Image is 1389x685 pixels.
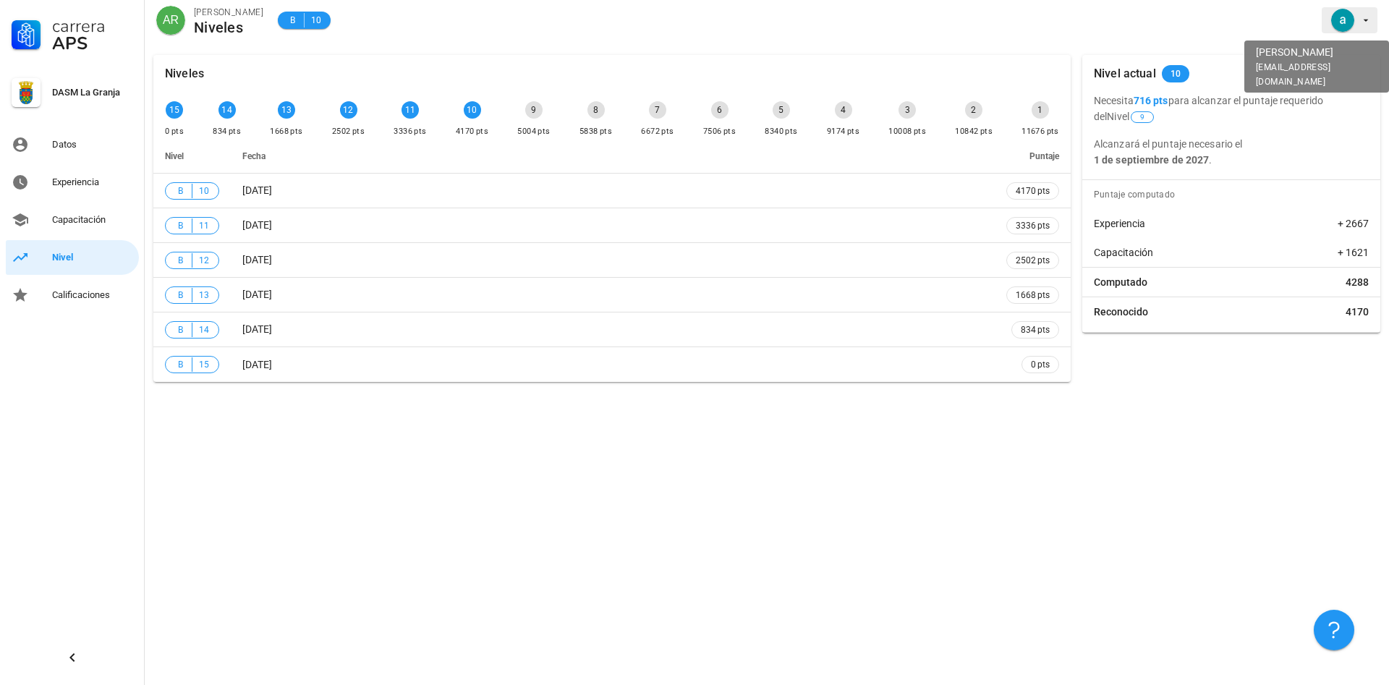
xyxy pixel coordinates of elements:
span: 13 [198,288,210,302]
span: B [174,184,186,198]
span: Nivel [165,151,184,161]
div: 834 pts [213,124,241,139]
span: [DATE] [242,254,272,265]
a: Calificaciones [6,278,139,312]
div: 5 [773,101,790,119]
span: 834 pts [1021,323,1050,337]
span: 10 [310,13,322,27]
div: 15 [166,101,183,119]
div: 12 [340,101,357,119]
div: 3 [899,101,916,119]
span: B [174,218,186,233]
div: Nivel [52,252,133,263]
div: 0 pts [165,124,184,139]
div: Calificaciones [52,289,133,301]
div: Experiencia [52,176,133,188]
div: 2502 pts [332,124,365,139]
span: Computado [1094,275,1147,289]
span: B [174,323,186,337]
div: Datos [52,139,133,150]
div: 4 [835,101,852,119]
div: 1 [1032,101,1049,119]
div: 6 [711,101,729,119]
a: Nivel [6,240,139,275]
div: 13 [278,101,295,119]
div: APS [52,35,133,52]
span: Experiencia [1094,216,1145,231]
span: B [286,13,298,27]
span: 4170 pts [1016,184,1050,198]
div: 10842 pts [955,124,993,139]
div: 8340 pts [765,124,797,139]
span: 9 [1140,112,1144,122]
th: Puntaje [995,139,1071,174]
span: [DATE] [242,219,272,231]
div: 6672 pts [641,124,674,139]
span: 11 [198,218,210,233]
th: Nivel [153,139,231,174]
div: 1668 pts [270,124,302,139]
div: 8 [587,101,605,119]
span: [DATE] [242,289,272,300]
a: Datos [6,127,139,162]
div: 10 [464,101,481,119]
div: 7506 pts [703,124,736,139]
a: Capacitación [6,203,139,237]
div: 11 [402,101,419,119]
span: B [174,288,186,302]
span: + 1621 [1338,245,1369,260]
div: 4170 pts [456,124,488,139]
span: 10 [1171,65,1181,82]
div: 9174 pts [827,124,859,139]
span: 15 [198,357,210,372]
div: 11676 pts [1021,124,1059,139]
div: 14 [218,101,236,119]
span: 12 [198,253,210,268]
span: 0 pts [1031,357,1050,372]
span: B [174,253,186,268]
div: 2 [965,101,982,119]
div: avatar [1331,9,1354,32]
span: + 2667 [1338,216,1369,231]
div: Niveles [194,20,263,35]
span: [DATE] [242,184,272,196]
div: Capacitación [52,214,133,226]
p: Alcanzará el puntaje necesario el . [1094,136,1369,168]
div: DASM La Granja [52,87,133,98]
div: 3336 pts [394,124,426,139]
span: AR [163,6,179,35]
span: Fecha [242,151,266,161]
div: Nivel actual [1094,55,1156,93]
b: 716 pts [1134,95,1168,106]
div: Niveles [165,55,204,93]
span: [DATE] [242,359,272,370]
span: 4170 [1346,305,1369,319]
a: Experiencia [6,165,139,200]
b: 1 de septiembre de 2027 [1094,154,1209,166]
p: Necesita para alcanzar el puntaje requerido del [1094,93,1369,124]
div: [PERSON_NAME] [194,5,263,20]
span: B [174,357,186,372]
span: Puntaje [1029,151,1059,161]
span: 3336 pts [1016,218,1050,233]
div: Carrera [52,17,133,35]
div: avatar [156,6,185,35]
div: 5838 pts [579,124,612,139]
span: [DATE] [242,323,272,335]
span: 14 [198,323,210,337]
span: 2502 pts [1016,253,1050,268]
div: Puntaje computado [1088,180,1380,209]
span: 10 [198,184,210,198]
div: 5004 pts [517,124,550,139]
span: 1668 pts [1016,288,1050,302]
div: 9 [525,101,543,119]
span: Capacitación [1094,245,1153,260]
span: Reconocido [1094,305,1148,319]
th: Fecha [231,139,995,174]
span: Nivel [1107,111,1155,122]
div: 7 [649,101,666,119]
div: 10008 pts [888,124,926,139]
span: 4288 [1346,275,1369,289]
